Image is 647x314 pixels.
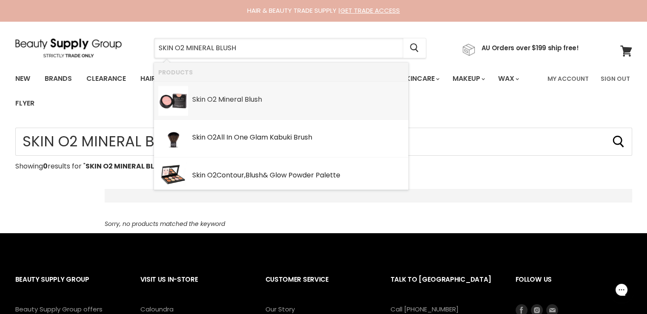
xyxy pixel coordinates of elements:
b: Mineral [218,94,243,104]
input: Search [154,38,403,58]
b: Blush [245,94,262,104]
button: Search [403,38,426,58]
li: Products [154,63,408,82]
iframe: Gorgias live chat messenger [604,274,638,305]
a: New [9,70,37,88]
h2: Beauty Supply Group [15,269,123,304]
p: Showing results for " " [15,163,632,170]
a: My Account [542,70,594,88]
a: Makeup [446,70,490,88]
a: Wax [492,70,524,88]
img: f207e8b03a69c70c1c88dbe34c52d8f754c85aed_536x438_af98508a-c8f4-48d8-b7e9-80112d01b8e7_200x.jpg [158,162,188,186]
b: O2 [207,170,217,180]
a: Clearance [80,70,132,88]
h2: Talk to [GEOGRAPHIC_DATA] [390,269,499,304]
b: Blush [245,170,263,180]
b: O2 [207,132,217,142]
div: Contour, & Glow Powder Palette [192,171,404,180]
li: Products: Skin O2 Contour, Blush & Glow Powder Palette [154,157,408,190]
a: Flyer [9,94,41,112]
b: O2 [207,94,217,104]
a: Call [PHONE_NUMBER] [390,305,459,314]
li: Products: Skin O2 Mineral Blush [154,82,408,120]
a: GET TRADE ACCESS [340,6,400,15]
h2: Customer Service [265,269,373,304]
form: Product [154,38,426,58]
div: HAIR & BEAUTY TRADE SUPPLY | [5,6,643,15]
b: Skin [192,94,205,104]
input: Search [15,128,632,156]
button: Search [612,135,625,148]
strong: SKIN O2 MINERAL BLUSH 5g [86,161,179,171]
a: Haircare [134,70,183,88]
a: Skincare [395,70,445,88]
img: MMGLKB_All-in-One-Glam-Kabuki-Brush_1000x1000_59cc4772-84a5-4220-95bd-cffbe5fc5caf_200x.jpg [158,124,188,154]
a: Our Story [265,305,295,314]
b: Skin [192,132,205,142]
a: Sign Out [596,70,635,88]
a: Caloundra [140,305,174,314]
ul: Main menu [9,66,542,116]
div: All In One Glam Kabuki Brush [192,134,404,143]
nav: Main [5,66,643,116]
h2: Visit Us In-Store [140,269,248,304]
b: Skin [192,170,205,180]
em: Sorry, no products matched the keyword [105,220,225,228]
strong: 0 [43,161,48,171]
li: Products: Skin O2 All In One Glam Kabuki Brush [154,120,408,157]
img: MMBLBL-Bronzer-Mineral-Makeup-5g---Blossum-1_1200x1200_cd476d79-ca22-4fea-9d2b-6dc327d04c3f_200x.jpg [158,86,188,116]
a: Brands [38,70,78,88]
form: Product [15,128,632,156]
h2: Follow us [516,269,632,304]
